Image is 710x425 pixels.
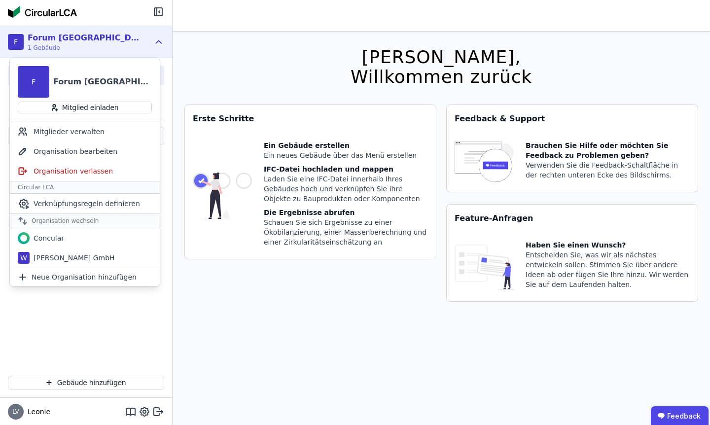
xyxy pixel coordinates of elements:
img: feature_request_tile-UiXE1qGU.svg [455,240,514,293]
div: Die Ergebnisse abrufen [264,208,428,217]
img: getting_started_tile-DrF_GRSv.svg [193,141,252,251]
div: Mitglieder verwalten [10,122,160,142]
div: Erste Schritte [185,105,436,133]
div: Concular [30,233,64,243]
div: Forum [GEOGRAPHIC_DATA] [53,76,152,88]
img: Concular [18,232,30,244]
span: Leonie [24,407,50,417]
div: Laden Sie eine IFC-Datei innerhalb Ihres Gebäudes hoch und verknüpfen Sie ihre Objekte zu Bauprod... [264,174,428,204]
div: Organisation bearbeiten [10,142,160,161]
button: Gebäude hinzufügen [8,376,164,390]
img: Concular [8,6,77,18]
div: Schauen Sie sich Ergebnisse zu einer Ökobilanzierung, einer Massenberechnung und einer Zirkularit... [264,217,428,247]
div: F [8,34,24,50]
div: Willkommen zurück [351,67,532,87]
span: Verknüpfungsregeln definieren [34,199,140,209]
div: Verwenden Sie die Feedback-Schaltfläche in der rechten unteren Ecke des Bildschirms. [526,160,690,180]
div: Brauchen Sie Hilfe oder möchten Sie Feedback zu Problemen geben? [526,141,690,160]
div: Feature-Anfragen [447,205,698,232]
div: Organisation wechseln [10,213,160,228]
div: [PERSON_NAME], [351,47,532,67]
span: 1 Gebäude [28,44,141,52]
div: Feedback & Support [447,105,698,133]
div: Forum [GEOGRAPHIC_DATA] [28,32,141,44]
span: Neue Organisation hinzufügen [32,272,137,282]
div: Ein Gebäude erstellen [264,141,428,150]
div: W [18,252,30,264]
div: IFC-Datei hochladen und mappen [264,164,428,174]
div: Ein neues Gebäude über das Menü erstellen [264,150,428,160]
button: Mitglied einladen [18,102,152,113]
div: Circular LCA [10,181,160,194]
div: Haben Sie einen Wunsch? [526,240,690,250]
div: F [18,66,49,98]
div: Organisation verlassen [10,161,160,181]
span: LV [12,409,19,415]
div: [PERSON_NAME] GmbH [30,253,115,263]
div: Entscheiden Sie, was wir als nächstes entwickeln sollen. Stimmen Sie über andere Ideen ab oder fü... [526,250,690,289]
img: feedback-icon-HCTs5lye.svg [455,141,514,184]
